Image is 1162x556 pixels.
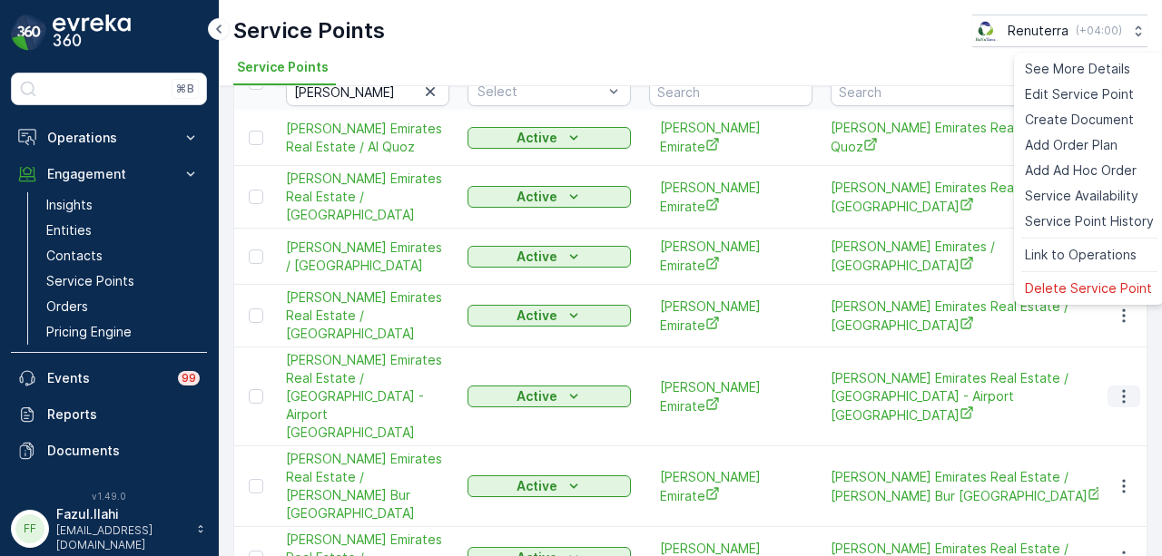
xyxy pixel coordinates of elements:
p: Renuterra [1008,22,1068,40]
span: [PERSON_NAME] Emirate [660,298,802,335]
p: Service Points [46,272,134,290]
input: Search [649,77,812,106]
a: Beena Emirates Real Estate / Ras Al Khor [831,179,1103,216]
span: [PERSON_NAME] Emirates Real Estate / [GEOGRAPHIC_DATA] [831,179,1103,216]
div: Toggle Row Selected [249,389,263,404]
button: Operations [11,120,207,156]
p: Engagement [47,165,171,183]
span: Create Document [1025,111,1134,129]
a: Beena Emirate [660,238,802,275]
a: Beena Emirates Real Estate / Al Fajr Business Center - Airport Garhoud [286,351,449,442]
a: Insights [39,192,207,218]
span: [PERSON_NAME] Emirates Real Estate / [GEOGRAPHIC_DATA] [831,298,1103,335]
span: [PERSON_NAME] Emirates Real Estate / Al Quoz [286,120,449,156]
span: Service Point History [1025,212,1154,230]
img: Screenshot_2024-07-26_at_13.33.01.png [972,21,1000,41]
input: Search [831,77,1103,106]
button: Active [468,305,631,327]
span: [PERSON_NAME] Emirates Real Estate / [PERSON_NAME] Bur [GEOGRAPHIC_DATA] [286,450,449,522]
a: Beena Emirates Real Estate / Al Quoz [831,119,1103,156]
a: Add Ad Hoc Order [1018,158,1161,183]
a: Beena Emirates Real Estate / Al Karama [831,298,1103,335]
div: Toggle Row Selected [249,249,263,264]
a: Documents [11,433,207,469]
p: Entities [46,221,92,239]
a: See More Details [1018,56,1161,82]
span: Add Ad Hoc Order [1025,161,1137,180]
p: ( +04:00 ) [1076,24,1122,38]
span: Link to Operations [1025,246,1137,264]
div: Toggle Row Selected [249,479,263,493]
div: Toggle Row Selected [249,190,263,204]
span: Delete Service Point [1025,279,1152,298]
a: Add Order Plan [1018,132,1161,158]
a: Beena Emirates Real Estate / Al Raffa Bur Dubai [286,450,449,522]
a: Beena Emirates / Al Wasl Road Jumeirah [286,239,449,275]
span: Service Availability [1025,187,1138,205]
span: [PERSON_NAME] Emirates Real Estate / [GEOGRAPHIC_DATA] [286,288,449,343]
a: Orders [39,294,207,319]
span: [PERSON_NAME] Emirates / [GEOGRAPHIC_DATA] [286,239,449,275]
a: Beena Emirates Real Estate / Al Raffa Bur Dubai [831,468,1103,505]
a: Beena Emirates Real Estate / Al Quoz [286,120,449,156]
p: Orders [46,298,88,316]
a: Events99 [11,360,207,396]
a: Beena Emirates Real Estate / Al Karama [286,288,449,343]
span: See More Details [1025,60,1130,78]
button: Engagement [11,156,207,192]
img: logo [11,15,47,51]
p: Service Points [233,16,385,45]
a: Beena Emirate [660,119,802,156]
p: [EMAIL_ADDRESS][DOMAIN_NAME] [56,523,187,552]
p: Events [47,369,167,387]
a: Beena Emirates Real Estate / Al Fajr Business Center - Airport Garhoud [831,369,1103,424]
div: Toggle Row Selected [249,131,263,145]
div: Toggle Row Selected [249,308,263,323]
button: Active [468,246,631,268]
button: FFFazul.Ilahi[EMAIL_ADDRESS][DOMAIN_NAME] [11,505,207,552]
a: Edit Service Point [1018,82,1161,107]
span: [PERSON_NAME] Emirates Real Estate / [PERSON_NAME] Bur [GEOGRAPHIC_DATA] [831,468,1103,505]
p: 99 [182,371,196,385]
span: [PERSON_NAME] Emirates / [GEOGRAPHIC_DATA] [831,238,1103,275]
p: Documents [47,442,200,460]
input: Search [286,77,449,106]
span: [PERSON_NAME] Emirate [660,468,802,505]
p: Insights [46,196,93,214]
span: [PERSON_NAME] Emirate [660,179,802,216]
p: Active [517,307,557,325]
a: Beena Emirate [660,378,802,415]
a: Reports [11,396,207,433]
span: Add Order Plan [1025,136,1118,154]
div: FF [15,514,44,543]
button: Active [468,186,631,208]
p: Pricing Engine [46,323,132,341]
a: Beena Emirate [660,179,802,216]
span: Edit Service Point [1025,85,1134,103]
p: Reports [47,405,200,424]
span: [PERSON_NAME] Emirate [660,119,802,156]
span: v 1.49.0 [11,491,207,502]
span: [PERSON_NAME] Emirates Real Estate / Al Quoz [831,119,1103,156]
button: Active [468,127,631,149]
a: Beena Emirates / Al Wasl Road Jumeirah [831,238,1103,275]
p: Operations [47,129,171,147]
button: Renuterra(+04:00) [972,15,1147,47]
img: logo_dark-DEwI_e13.png [53,15,131,51]
p: Active [517,387,557,405]
p: Active [517,129,557,147]
button: Active [468,385,631,407]
a: Contacts [39,243,207,268]
a: Beena Emirates Real Estate / Ras Al Khor [286,170,449,224]
p: ⌘B [176,82,194,96]
span: [PERSON_NAME] Emirates Real Estate / [GEOGRAPHIC_DATA] [286,170,449,224]
a: Beena Emirate [660,468,802,505]
a: Service Points [39,268,207,294]
a: Beena Emirate [660,298,802,335]
span: [PERSON_NAME] Emirate [660,378,802,415]
span: [PERSON_NAME] Emirates Real Estate / [GEOGRAPHIC_DATA] - Airport [GEOGRAPHIC_DATA] [831,369,1103,424]
span: [PERSON_NAME] Emirate [660,238,802,275]
p: Active [517,248,557,266]
p: Active [517,188,557,206]
span: [PERSON_NAME] Emirates Real Estate / [GEOGRAPHIC_DATA] - Airport [GEOGRAPHIC_DATA] [286,351,449,442]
